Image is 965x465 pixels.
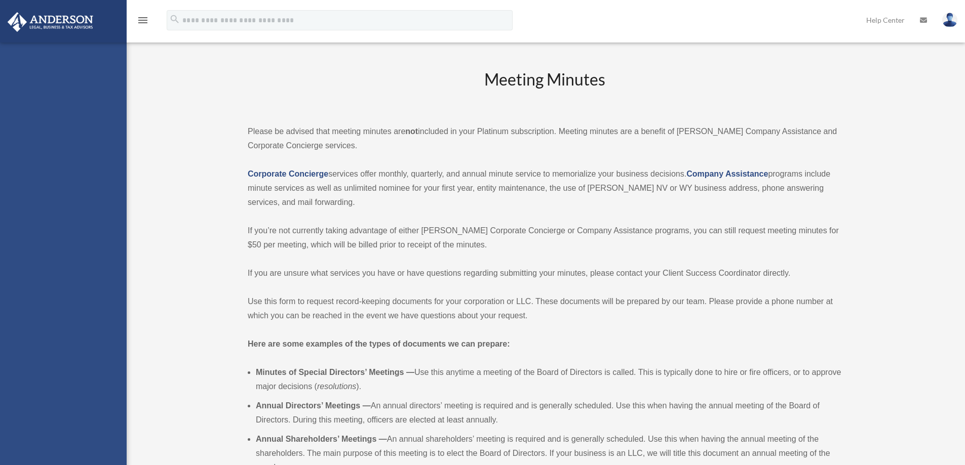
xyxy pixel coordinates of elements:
[256,399,841,427] li: An annual directors’ meeting is required and is generally scheduled. Use this when having the ann...
[137,18,149,26] a: menu
[405,127,418,136] strong: not
[942,13,957,27] img: User Pic
[248,68,841,110] h2: Meeting Minutes
[256,401,371,410] b: Annual Directors’ Meetings —
[248,224,841,252] p: If you’re not currently taking advantage of either [PERSON_NAME] Corporate Concierge or Company A...
[169,14,180,25] i: search
[248,294,841,323] p: Use this form to request record-keeping documents for your corporation or LLC. These documents wi...
[256,435,387,443] b: Annual Shareholders’ Meetings —
[256,368,414,376] b: Minutes of Special Directors’ Meetings —
[248,167,841,209] p: services offer monthly, quarterly, and annual minute service to memorialize your business decisio...
[256,365,841,394] li: Use this anytime a meeting of the Board of Directors is called. This is typically done to hire or...
[137,14,149,26] i: menu
[686,170,768,178] a: Company Assistance
[248,170,328,178] a: Corporate Concierge
[248,124,841,153] p: Please be advised that meeting minutes are included in your Platinum subscription. Meeting minute...
[317,382,356,391] em: resolutions
[5,12,96,32] img: Anderson Advisors Platinum Portal
[248,266,841,280] p: If you are unsure what services you have or have questions regarding submitting your minutes, ple...
[248,340,510,348] strong: Here are some examples of the types of documents we can prepare:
